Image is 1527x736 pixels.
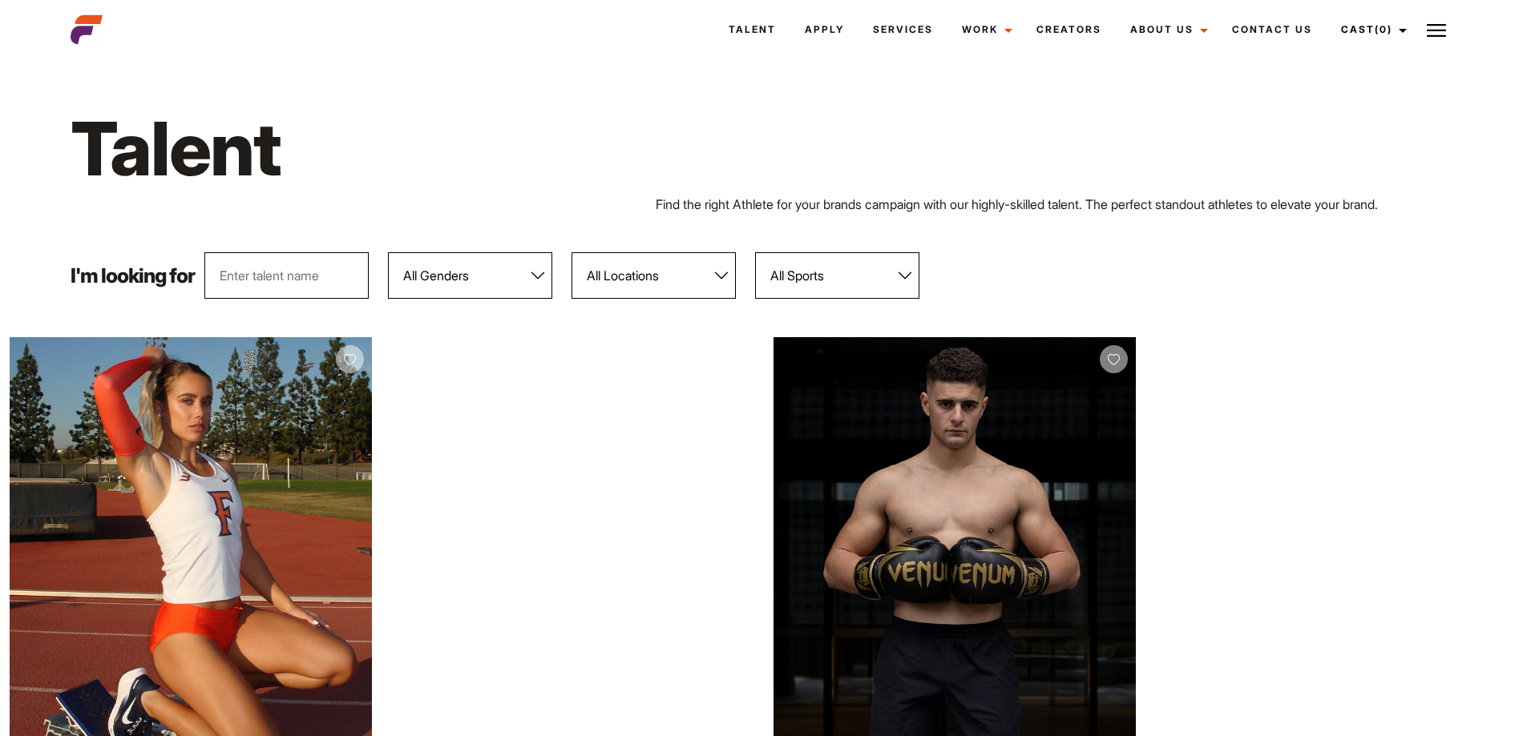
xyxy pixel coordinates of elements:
[790,8,858,51] a: Apply
[71,103,871,195] h1: Talent
[656,195,1456,214] p: Find the right Athlete for your brands campaign with our highly-skilled talent. The perfect stand...
[947,8,1022,51] a: Work
[1375,23,1392,35] span: (0)
[71,14,103,46] img: cropped-aefm-brand-fav-22-square.png
[714,8,790,51] a: Talent
[1218,8,1327,51] a: Contact Us
[204,252,369,299] input: Enter talent name
[858,8,947,51] a: Services
[71,266,195,286] p: I'm looking for
[1427,21,1446,40] img: Burger icon
[1116,8,1218,51] a: About Us
[1022,8,1116,51] a: Creators
[1327,8,1416,51] a: Cast(0)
